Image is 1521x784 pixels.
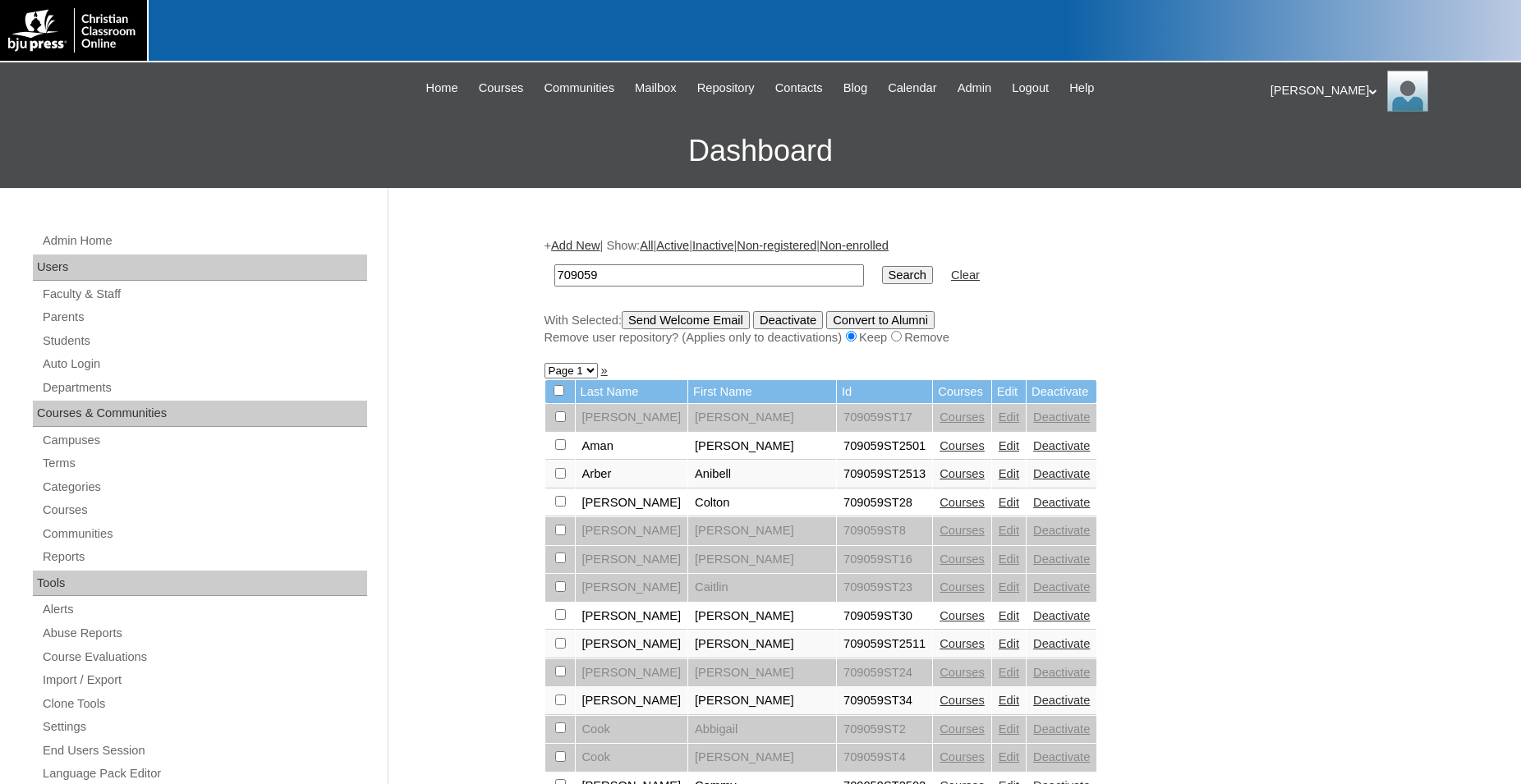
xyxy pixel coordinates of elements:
[775,79,823,98] span: Contacts
[940,410,985,424] a: Courses
[880,79,944,98] a: Calendar
[689,79,763,98] a: Repository
[940,496,985,509] a: Courses
[837,489,932,517] td: 709059ST28
[837,404,932,432] td: 709059ST17
[41,524,367,544] a: Communities
[999,694,1019,707] a: Edit
[688,517,836,545] td: [PERSON_NAME]
[999,467,1019,480] a: Edit
[41,331,367,351] a: Students
[940,722,985,736] a: Courses
[933,380,991,404] td: Courses
[999,722,1019,736] a: Edit
[737,239,816,252] a: Non-registered
[688,744,836,772] td: [PERSON_NAME]
[1033,609,1090,622] a: Deactivate
[1033,552,1090,566] a: Deactivate
[837,630,932,658] td: 709059ST2511
[999,496,1019,509] a: Edit
[41,670,367,690] a: Import / Export
[826,311,935,329] input: Convert to Alumni
[940,524,985,537] a: Courses
[1033,439,1090,452] a: Deactivate
[1033,410,1090,424] a: Deactivate
[688,574,836,602] td: Caitlin
[837,659,932,687] td: 709059ST24
[33,254,367,281] div: Users
[1033,580,1090,594] a: Deactivate
[1033,750,1090,763] a: Deactivate
[753,311,823,329] input: Deactivate
[576,489,688,517] td: [PERSON_NAME]
[33,571,367,597] div: Tools
[1033,637,1090,650] a: Deactivate
[837,603,932,630] td: 709059ST30
[697,79,755,98] span: Repository
[940,580,985,594] a: Courses
[837,546,932,574] td: 709059ST16
[940,552,985,566] a: Courses
[688,659,836,687] td: [PERSON_NAME]
[656,239,689,252] a: Active
[1033,496,1090,509] a: Deactivate
[426,79,458,98] span: Home
[1033,524,1090,537] a: Deactivate
[1033,467,1090,480] a: Deactivate
[688,546,836,574] td: [PERSON_NAME]
[41,354,367,374] a: Auto Login
[940,694,985,707] a: Courses
[41,378,367,398] a: Departments
[1033,722,1090,736] a: Deactivate
[882,266,933,284] input: Search
[958,79,992,98] span: Admin
[999,524,1019,537] a: Edit
[479,79,524,98] span: Courses
[576,603,688,630] td: [PERSON_NAME]
[940,467,985,480] a: Courses
[576,574,688,602] td: [PERSON_NAME]
[992,380,1026,404] td: Edit
[576,716,688,744] td: Cook
[601,364,608,377] a: »
[33,401,367,427] div: Courses & Communities
[837,687,932,715] td: 709059ST34
[940,666,985,679] a: Courses
[41,647,367,667] a: Course Evaluations
[576,433,688,461] td: Aman
[999,750,1019,763] a: Edit
[837,574,932,602] td: 709059ST23
[576,630,688,658] td: [PERSON_NAME]
[622,311,750,329] input: Send Welcome Email
[576,546,688,574] td: [PERSON_NAME]
[837,433,932,461] td: 709059ST2501
[1027,380,1096,404] td: Deactivate
[471,79,532,98] a: Courses
[688,461,836,488] td: Anibell
[576,404,688,432] td: [PERSON_NAME]
[767,79,831,98] a: Contacts
[688,380,836,404] td: First Name
[8,114,1513,188] h3: Dashboard
[940,609,985,622] a: Courses
[999,552,1019,566] a: Edit
[41,500,367,520] a: Courses
[949,79,1000,98] a: Admin
[1271,71,1505,112] div: [PERSON_NAME]
[999,410,1019,424] a: Edit
[940,439,985,452] a: Courses
[576,380,688,404] td: Last Name
[41,453,367,474] a: Terms
[999,580,1019,594] a: Edit
[999,666,1019,679] a: Edit
[41,740,367,761] a: End Users Session
[41,694,367,714] a: Clone Tools
[627,79,685,98] a: Mailbox
[1012,79,1049,98] span: Logout
[554,264,864,287] input: Search
[545,237,1358,346] div: + | Show: | | | |
[837,461,932,488] td: 709059ST2513
[418,79,466,98] a: Home
[576,517,688,545] td: [PERSON_NAME]
[940,750,985,763] a: Courses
